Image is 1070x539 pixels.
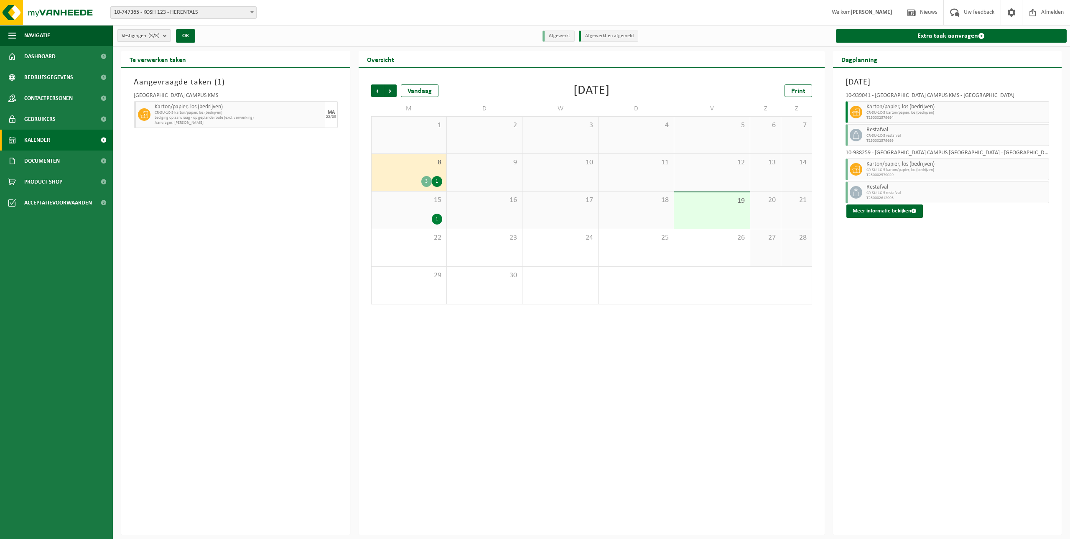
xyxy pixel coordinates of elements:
[451,196,518,205] span: 16
[603,121,670,130] span: 4
[866,127,1047,133] span: Restafval
[846,76,1050,89] h3: [DATE]
[678,158,745,167] span: 12
[833,51,886,67] h2: Dagplanning
[527,233,594,243] span: 24
[791,88,805,95] span: Print
[573,84,610,97] div: [DATE]
[421,176,432,187] div: 3
[432,176,442,187] div: 1
[155,110,323,115] span: CR-SU-1C-5 karton/papier, los (bedrijven)
[359,51,403,67] h2: Overzicht
[155,120,323,125] span: Aanvrager: [PERSON_NAME]
[866,184,1047,191] span: Restafval
[376,196,442,205] span: 15
[155,115,323,120] span: Lediging op aanvraag - op geplande route (excl. verwerking)
[451,158,518,167] span: 9
[754,121,777,130] span: 6
[527,121,594,130] span: 3
[376,233,442,243] span: 22
[217,78,222,87] span: 1
[326,115,336,119] div: 22/09
[155,104,323,110] span: Karton/papier, los (bedrijven)
[24,25,50,46] span: Navigatie
[24,67,73,88] span: Bedrijfsgegevens
[579,31,638,42] li: Afgewerkt en afgemeld
[866,161,1047,168] span: Karton/papier, los (bedrijven)
[866,133,1047,138] span: CR-SU-1C-5 restafval
[522,101,598,116] td: W
[527,158,594,167] span: 10
[866,104,1047,110] span: Karton/papier, los (bedrijven)
[678,197,745,206] span: 19
[376,271,442,280] span: 29
[110,6,257,19] span: 10-747365 - KOSH 123 - HERENTALS
[122,30,160,42] span: Vestigingen
[543,31,575,42] li: Afgewerkt
[754,233,777,243] span: 27
[846,93,1050,101] div: 10-939041 - [GEOGRAPHIC_DATA] CAMPUS KMS - [GEOGRAPHIC_DATA]
[328,110,335,115] div: MA
[851,9,892,15] strong: [PERSON_NAME]
[678,121,745,130] span: 5
[117,29,171,42] button: Vestigingen(3/3)
[750,101,781,116] td: Z
[401,84,438,97] div: Vandaag
[176,29,195,43] button: OK
[371,84,384,97] span: Vorige
[866,110,1047,115] span: CR-SU-1C-5 karton/papier, los (bedrijven)
[866,168,1047,173] span: CR-SU-1C-5 karton/papier, los (bedrijven)
[785,196,808,205] span: 21
[376,158,442,167] span: 8
[148,33,160,38] count: (3/3)
[836,29,1067,43] a: Extra taak aanvragen
[866,138,1047,143] span: T250002579695
[678,233,745,243] span: 26
[24,130,50,151] span: Kalender
[134,93,338,101] div: [GEOGRAPHIC_DATA] CAMPUS KMS
[24,171,62,192] span: Product Shop
[599,101,674,116] td: D
[527,196,594,205] span: 17
[603,196,670,205] span: 18
[785,121,808,130] span: 7
[754,196,777,205] span: 20
[24,192,92,213] span: Acceptatievoorwaarden
[376,121,442,130] span: 1
[866,196,1047,201] span: T250002612995
[384,84,397,97] span: Volgende
[24,46,56,67] span: Dashboard
[24,109,56,130] span: Gebruikers
[785,158,808,167] span: 14
[451,233,518,243] span: 23
[785,233,808,243] span: 28
[785,84,812,97] a: Print
[866,115,1047,120] span: T250002579694
[111,7,256,18] span: 10-747365 - KOSH 123 - HERENTALS
[846,204,923,218] button: Meer informatie bekijken
[134,76,338,89] h3: Aangevraagde taken ( )
[24,88,73,109] span: Contactpersonen
[603,158,670,167] span: 11
[451,271,518,280] span: 30
[781,101,812,116] td: Z
[866,191,1047,196] span: CR-SU-1C-5 restafval
[846,150,1050,158] div: 10-938259 - [GEOGRAPHIC_DATA] CAMPUS [GEOGRAPHIC_DATA] - [GEOGRAPHIC_DATA]
[121,51,194,67] h2: Te verwerken taken
[432,214,442,225] div: 1
[603,233,670,243] span: 25
[371,101,447,116] td: M
[451,121,518,130] span: 2
[754,158,777,167] span: 13
[24,151,60,171] span: Documenten
[674,101,750,116] td: V
[447,101,522,116] td: D
[866,173,1047,178] span: T250002579029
